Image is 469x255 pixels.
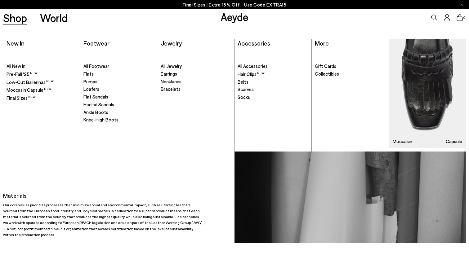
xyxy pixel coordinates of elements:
span: Final Sizes [7,95,36,101]
span: Pre-Fall '25 [7,71,38,77]
a: Low-Cut Ballerinas [7,79,77,86]
a: World [40,12,68,23]
span: All Footwear [83,63,109,69]
span: All Jewelry [161,63,182,69]
span: Loafers [83,86,99,92]
a: More [315,39,329,47]
h3: Capsule [446,139,462,144]
span: Ankle Boots [83,109,108,115]
span: Low-Cut Ballerinas [7,79,54,85]
a: Shop [3,12,27,23]
a: Flat Sandals [83,94,154,100]
a: Necklaces [161,79,231,85]
a: Heeled Sandals [83,102,154,108]
a: All Accessories [238,63,308,69]
span: Collectibles [315,71,339,77]
a: Pumps [83,79,154,85]
h3: Moccasin [393,139,412,144]
a: Bracelets [161,86,231,92]
span: Moccasin Capsule [7,87,51,93]
span: Navigate to /collections/ss25-final-sizes [244,2,286,7]
a: Footwear [83,39,109,47]
img: Mobile_e6eede4d-78b8-4bd1-ae2a-4197e375e133_900x.jpg [389,39,466,148]
a: Moccasin Capsule [7,87,77,93]
a: Collectibles [315,71,386,77]
span: Knee-High Boots [83,117,118,122]
span: 0 [463,16,466,20]
a: Loafers [83,86,154,92]
a: All Footwear [83,63,154,69]
a: Hair Clips [238,71,308,77]
span: All New In [7,63,25,69]
a: Jewelry [161,39,182,47]
a: Flats [83,71,154,77]
p: Our core values prioritize processes that minimize social and environmental impact, such as utili... [3,202,205,238]
a: Belts [238,79,308,85]
a: Moccasin Capsule [389,39,466,148]
a: All Jewelry [161,63,231,69]
span: Gift Cards [315,63,336,69]
a: 0 [457,14,463,21]
span: Earrings [161,71,177,77]
a: Socks [238,94,308,100]
span: Scarves [238,86,254,92]
a: New In [7,39,25,47]
span: Pumps [83,79,97,84]
span: Flat Sandals [83,94,108,99]
span: Necklaces [161,79,181,84]
span: Heeled Sandals [83,102,114,107]
a: Scarves [238,86,308,93]
a: Accessories [238,39,270,47]
span: Belts [238,79,248,85]
span: Hair Clips [238,71,265,77]
a: Knee-High Boots [83,117,154,123]
h5: Materials [3,192,205,200]
a: All New In [7,63,77,69]
span: Flats [83,71,94,77]
a: Ankle Boots [83,109,154,116]
a: Earrings [161,71,231,77]
span: All Accessories [238,63,268,69]
a: Final Sizes [7,95,77,101]
span: Bracelets [161,86,181,92]
a: Gift Cards [315,63,386,69]
p: Final Sizes | Extra 15% Off [183,1,287,9]
span: Socks [238,94,250,100]
a: Pre-Fall '25 [7,71,77,77]
a: Aeyde [221,10,248,23]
